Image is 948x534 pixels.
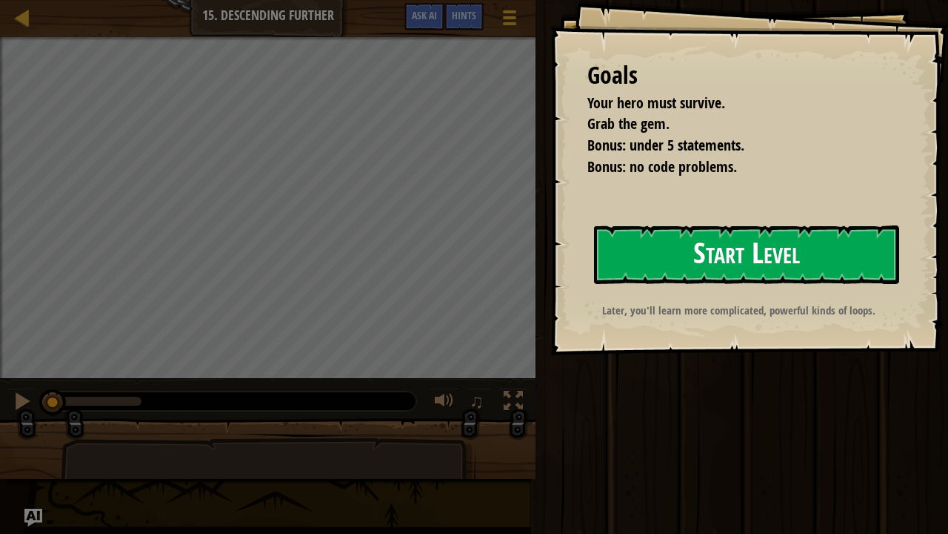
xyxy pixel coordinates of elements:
[470,390,484,412] span: ♫
[569,135,892,156] li: Bonus: under 5 statements.
[586,303,891,318] p: Later, you'll learn more complicated, powerful kinds of loops.
[491,3,528,38] button: Show game menu
[569,156,892,178] li: Bonus: no code problems.
[587,135,744,155] span: Bonus: under 5 statements.
[452,8,476,22] span: Hints
[587,113,670,133] span: Grab the gem.
[587,59,896,93] div: Goals
[467,388,492,418] button: ♫
[498,388,528,418] button: Toggle fullscreen
[587,93,725,113] span: Your hero must survive.
[569,113,892,135] li: Grab the gem.
[587,156,737,177] span: Bonus: no code problems.
[412,8,437,22] span: Ask AI
[430,388,459,418] button: Adjust volume
[7,388,37,418] button: Ctrl + P: Pause
[404,3,444,30] button: Ask AI
[569,93,892,114] li: Your hero must survive.
[24,509,42,527] button: Ask AI
[594,225,899,284] button: Start Level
